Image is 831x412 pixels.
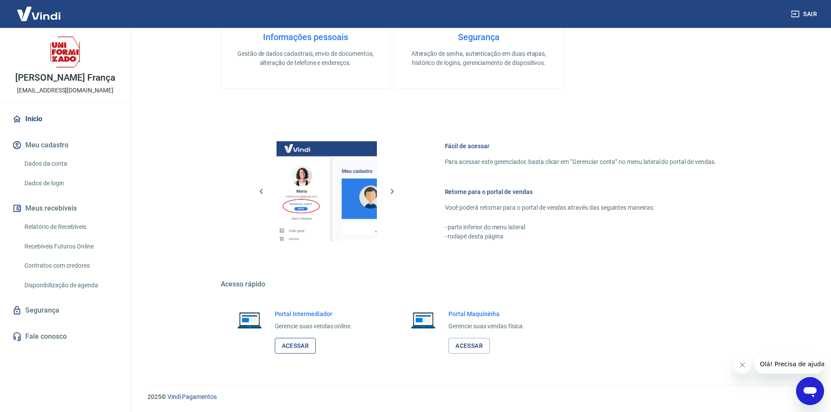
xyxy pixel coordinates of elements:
iframe: Fechar mensagem [734,356,751,374]
p: Gerencie suas vendas física. [448,322,524,331]
p: Para acessar este gerenciador, basta clicar em “Gerenciar conta” no menu lateral do portal de ven... [445,157,716,167]
a: Dados da conta [21,155,120,173]
h5: Acesso rápido [221,280,737,289]
h4: Informações pessoais [235,32,376,42]
h6: Portal Maquininha [448,310,524,318]
p: Gestão de dados cadastrais, envio de documentos, alteração de telefone e endereços. [235,49,376,68]
a: Acessar [448,338,490,354]
a: Vindi Pagamentos [168,393,217,400]
button: Meu cadastro [10,136,120,155]
a: Segurança [10,301,120,320]
a: Início [10,109,120,129]
a: Acessar [275,338,316,354]
p: [PERSON_NAME] França [15,73,115,82]
a: Contratos com credores [21,257,120,275]
p: Você poderá retornar para o portal de vendas através das seguintes maneiras: [445,203,716,212]
iframe: Botão para abrir a janela de mensagens [796,377,824,405]
h6: Retorne para o portal de vendas [445,187,716,196]
a: Recebíveis Futuros Online [21,238,120,255]
img: Imagem de um notebook aberto [405,310,441,330]
p: - rodapé desta página [445,232,716,241]
span: Olá! Precisa de ajuda? [5,6,73,13]
p: - parte inferior do menu lateral [445,223,716,232]
iframe: Mensagem da empresa [755,354,824,374]
a: Fale conosco [10,327,120,346]
p: Alteração de senha, autenticação em duas etapas, histórico de logins, gerenciamento de dispositivos. [408,49,549,68]
button: Sair [789,6,821,22]
button: Meus recebíveis [10,199,120,218]
p: [EMAIL_ADDRESS][DOMAIN_NAME] [17,86,113,95]
img: Imagem da dashboard mostrando o botão de gerenciar conta na sidebar no lado esquerdo [277,141,377,242]
h6: Fácil de acessar [445,142,716,150]
p: 2025 © [147,392,810,402]
p: Gerencie suas vendas online. [275,322,352,331]
a: Relatório de Recebíveis [21,218,120,236]
img: Imagem de um notebook aberto [231,310,268,330]
img: f1856cea-69f7-4435-93f9-a61a9f63b592.jpeg [48,35,83,70]
img: Vindi [10,0,67,27]
h4: Segurança [408,32,549,42]
h6: Portal Intermediador [275,310,352,318]
a: Disponibilização de agenda [21,276,120,294]
a: Dados de login [21,174,120,192]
